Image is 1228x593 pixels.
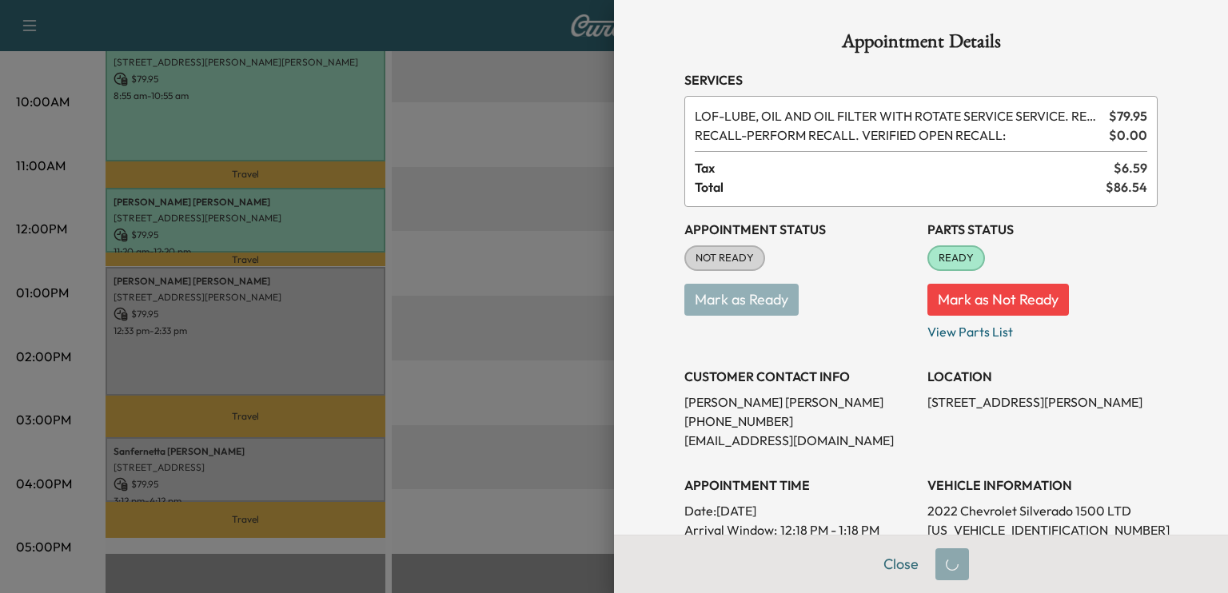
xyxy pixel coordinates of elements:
[686,250,764,266] span: NOT READY
[684,392,915,412] p: [PERSON_NAME] [PERSON_NAME]
[927,392,1158,412] p: [STREET_ADDRESS][PERSON_NAME]
[927,476,1158,495] h3: VEHICLE INFORMATION
[684,412,915,431] p: [PHONE_NUMBER]
[695,177,1106,197] span: Total
[684,367,915,386] h3: CUSTOMER CONTACT INFO
[684,220,915,239] h3: Appointment Status
[684,501,915,520] p: Date: [DATE]
[695,125,1102,145] span: PERFORM RECALL. VERIFIED OPEN RECALL:
[927,284,1069,316] button: Mark as Not Ready
[927,220,1158,239] h3: Parts Status
[927,367,1158,386] h3: LOCATION
[684,70,1158,90] h3: Services
[1109,125,1147,145] span: $ 0.00
[780,520,879,539] span: 12:18 PM - 1:18 PM
[1106,177,1147,197] span: $ 86.54
[929,250,983,266] span: READY
[684,520,915,539] p: Arrival Window:
[684,32,1158,58] h1: Appointment Details
[927,520,1158,539] p: [US_VEHICLE_IDENTIFICATION_NUMBER]
[684,431,915,450] p: [EMAIL_ADDRESS][DOMAIN_NAME]
[873,548,929,580] button: Close
[1114,158,1147,177] span: $ 6.59
[695,106,1102,125] span: LUBE, OIL AND OIL FILTER WITH ROTATE SERVICE SERVICE. RESET OIL LIFE MONITOR. HAZARDOUS WASTE FEE...
[695,158,1114,177] span: Tax
[1109,106,1147,125] span: $ 79.95
[927,501,1158,520] p: 2022 Chevrolet Silverado 1500 LTD
[684,476,915,495] h3: APPOINTMENT TIME
[927,316,1158,341] p: View Parts List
